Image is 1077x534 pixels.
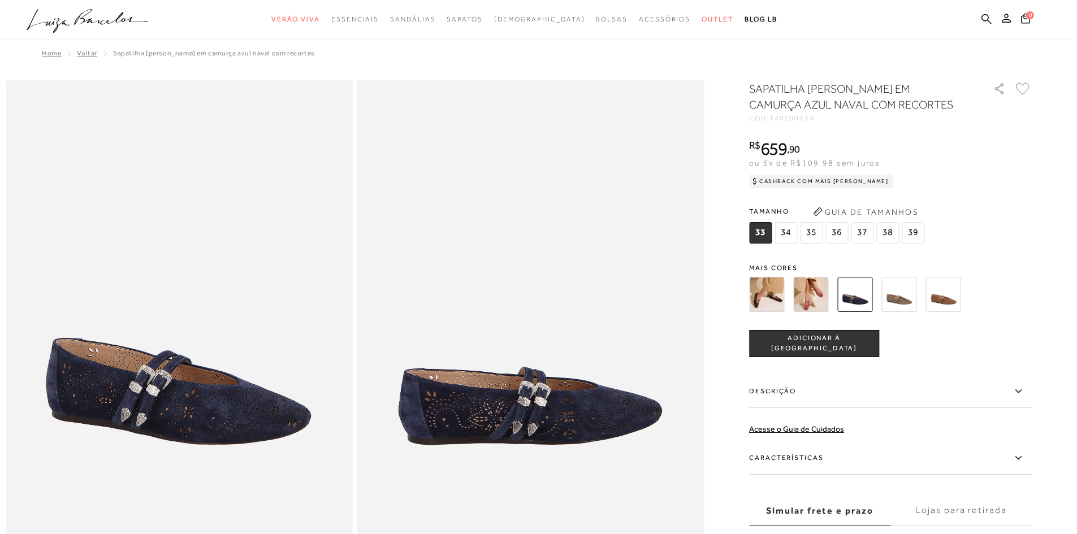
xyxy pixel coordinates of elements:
[749,375,1032,408] label: Descrição
[902,222,924,244] span: 39
[749,81,961,112] h1: SAPATILHA [PERSON_NAME] EM CAMURÇA AZUL NAVAL COM RECORTES
[749,496,890,526] label: Simular frete e prazo
[837,277,872,312] img: SAPATILHA MARY JANE EM CAMURÇA AZUL NAVAL COM RECORTES
[447,15,482,23] span: Sapatos
[390,15,435,23] span: Sandálias
[749,222,772,244] span: 33
[271,15,320,23] span: Verão Viva
[749,442,1032,475] label: Características
[925,277,961,312] img: SAPATILHA MARY JANE EM CAMURÇA CARAMELO COM RECORTES
[769,114,815,122] span: 140200134
[749,424,844,433] a: Acesse o Guia de Cuidados
[881,277,916,312] img: SAPATILHA MARY JANE EM CAMURÇA BEGE FENDI COM RECORTES
[749,277,784,312] img: SAPATILHA EM CAMURÇA VAZADA COM FIVELAS CAFÉ
[775,222,797,244] span: 34
[760,138,787,159] span: 659
[494,9,585,30] a: noSubCategoriesText
[639,9,690,30] a: noSubCategoriesText
[787,144,800,154] i: ,
[42,49,61,57] a: Home
[800,222,823,244] span: 35
[749,175,893,188] div: Cashback com Mais [PERSON_NAME]
[77,49,97,57] a: Voltar
[271,9,320,30] a: noSubCategoriesText
[1018,12,1033,28] button: 0
[702,9,733,30] a: noSubCategoriesText
[793,277,828,312] img: SAPATILHA EM CAMURÇA VAZADA COM FIVELAS ROSA QUARTZO
[851,222,873,244] span: 37
[596,9,628,30] a: noSubCategoriesText
[331,9,379,30] a: noSubCategoriesText
[113,49,315,57] span: SAPATILHA [PERSON_NAME] EM CAMURÇA AZUL NAVAL COM RECORTES
[749,115,975,121] div: CÓD:
[825,222,848,244] span: 36
[1026,11,1034,19] span: 0
[876,222,899,244] span: 38
[447,9,482,30] a: noSubCategoriesText
[749,203,927,220] span: Tamanho
[789,143,800,155] span: 90
[745,9,777,30] a: BLOG LB
[750,333,879,353] span: ADICIONAR À [GEOGRAPHIC_DATA]
[639,15,690,23] span: Acessórios
[749,140,760,150] i: R$
[749,158,880,167] span: ou 6x de R$109,98 sem juros
[596,15,628,23] span: Bolsas
[331,15,379,23] span: Essenciais
[390,9,435,30] a: noSubCategoriesText
[890,496,1032,526] label: Lojas para retirada
[494,15,585,23] span: [DEMOGRAPHIC_DATA]
[749,330,879,357] button: ADICIONAR À [GEOGRAPHIC_DATA]
[702,15,733,23] span: Outlet
[749,264,1032,271] span: Mais cores
[745,15,777,23] span: BLOG LB
[809,203,922,221] button: Guia de Tamanhos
